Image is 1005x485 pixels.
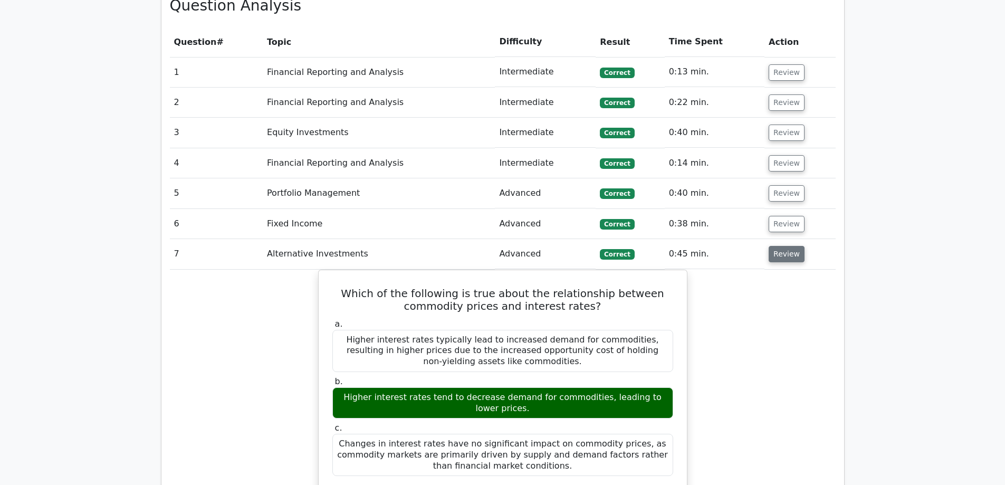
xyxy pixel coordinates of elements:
td: Intermediate [495,148,596,178]
td: 7 [170,239,263,269]
td: Financial Reporting and Analysis [263,57,495,87]
td: 0:40 min. [665,118,764,148]
th: # [170,27,263,57]
td: 3 [170,118,263,148]
td: 6 [170,209,263,239]
div: Higher interest rates tend to decrease demand for commodities, leading to lower prices. [332,387,673,419]
td: Alternative Investments [263,239,495,269]
td: 1 [170,57,263,87]
td: Advanced [495,239,596,269]
button: Review [769,94,805,111]
td: Financial Reporting and Analysis [263,88,495,118]
td: 4 [170,148,263,178]
td: 0:38 min. [665,209,764,239]
td: Intermediate [495,88,596,118]
span: Correct [600,219,634,230]
span: Question [174,37,217,47]
td: Intermediate [495,57,596,87]
td: Portfolio Management [263,178,495,208]
td: 0:40 min. [665,178,764,208]
td: Fixed Income [263,209,495,239]
th: Difficulty [495,27,596,57]
td: 2 [170,88,263,118]
button: Review [769,125,805,141]
div: Changes in interest rates have no significant impact on commodity prices, as commodity markets ar... [332,434,673,476]
td: Advanced [495,178,596,208]
button: Review [769,155,805,172]
button: Review [769,64,805,81]
td: 0:22 min. [665,88,764,118]
th: Time Spent [665,27,764,57]
button: Review [769,185,805,202]
th: Result [596,27,664,57]
th: Topic [263,27,495,57]
td: Intermediate [495,118,596,148]
td: 0:13 min. [665,57,764,87]
h5: Which of the following is true about the relationship between commodity prices and interest rates? [331,287,674,312]
td: Equity Investments [263,118,495,148]
button: Review [769,246,805,262]
span: b. [335,376,343,386]
td: Financial Reporting and Analysis [263,148,495,178]
span: Correct [600,249,634,260]
span: Correct [600,158,634,169]
span: c. [335,423,342,433]
th: Action [764,27,835,57]
td: 0:45 min. [665,239,764,269]
span: Correct [600,98,634,108]
button: Review [769,216,805,232]
span: Correct [600,188,634,199]
span: Correct [600,68,634,78]
td: Advanced [495,209,596,239]
div: Higher interest rates typically lead to increased demand for commodities, resulting in higher pri... [332,330,673,372]
td: 5 [170,178,263,208]
span: Correct [600,128,634,138]
span: a. [335,319,343,329]
td: 0:14 min. [665,148,764,178]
